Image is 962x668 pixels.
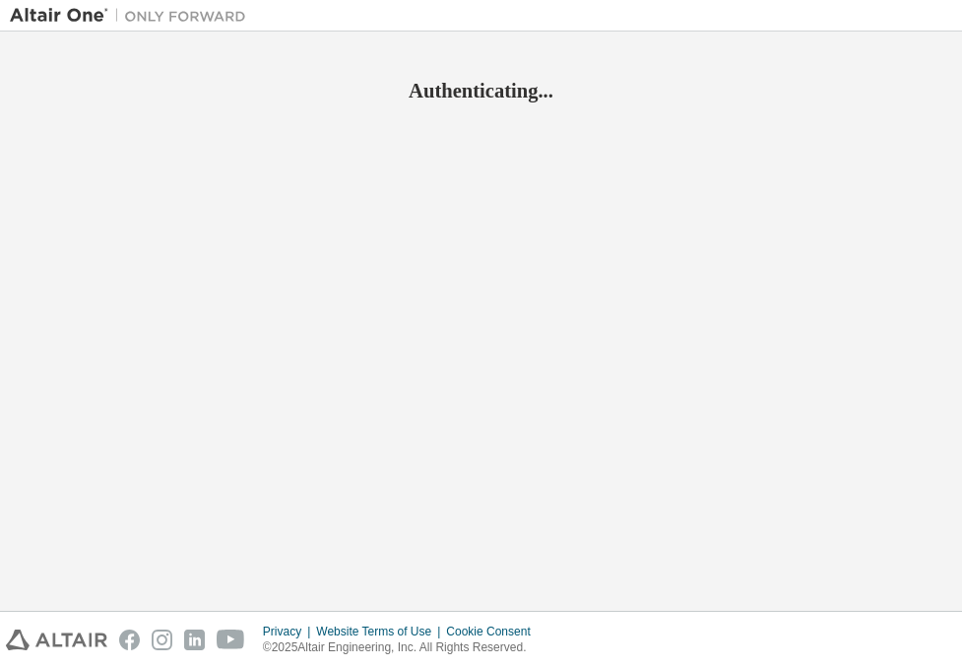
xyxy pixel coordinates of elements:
img: instagram.svg [152,630,172,650]
img: altair_logo.svg [6,630,107,650]
h2: Authenticating... [10,78,952,103]
img: facebook.svg [119,630,140,650]
p: © 2025 Altair Engineering, Inc. All Rights Reserved. [263,639,543,656]
div: Privacy [263,624,316,639]
img: linkedin.svg [184,630,205,650]
img: Altair One [10,6,256,26]
div: Website Terms of Use [316,624,446,639]
div: Cookie Consent [446,624,542,639]
img: youtube.svg [217,630,245,650]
